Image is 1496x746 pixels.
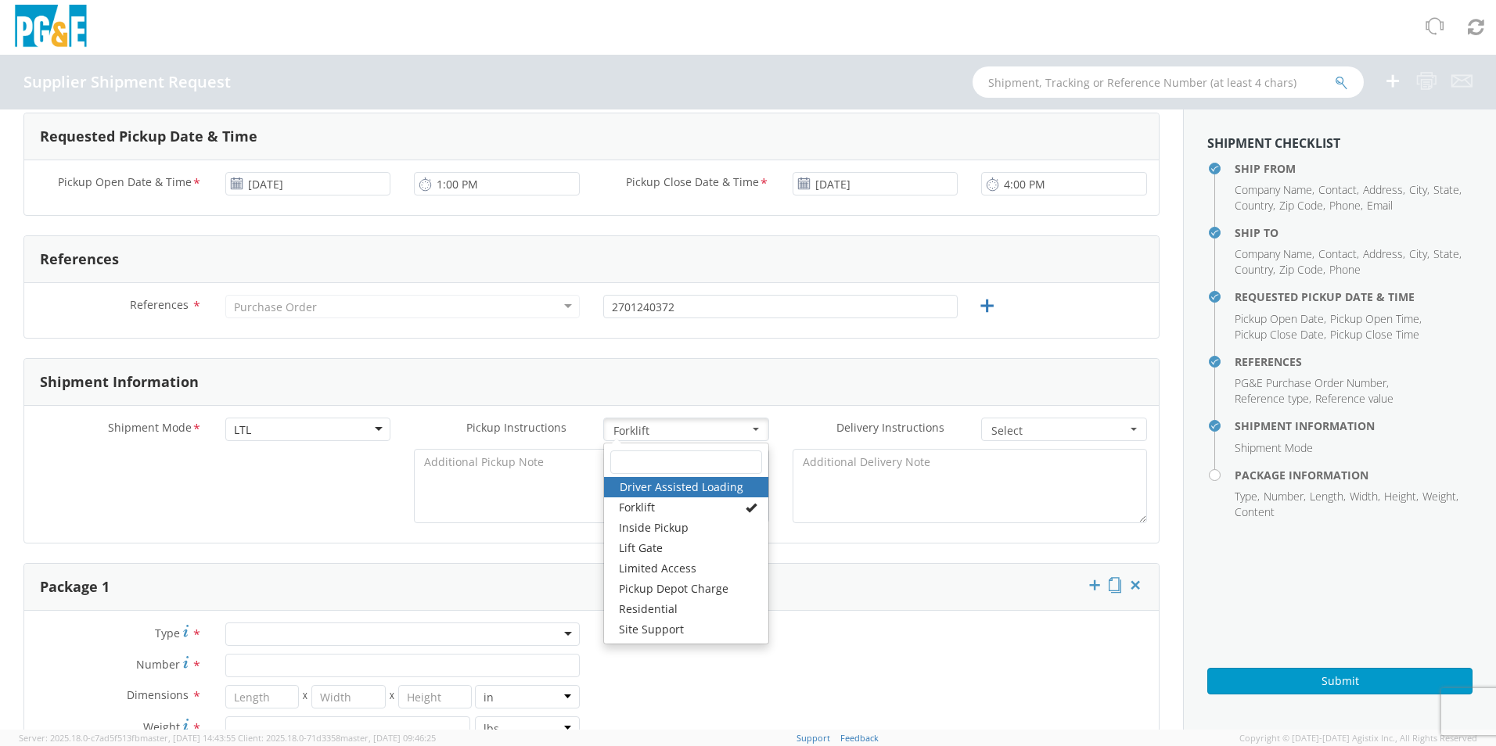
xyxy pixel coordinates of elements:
span: Weight [143,719,180,734]
a: Forklift [603,497,768,518]
span: Type [155,626,180,640]
span: Delivery Instructions [836,420,944,435]
span: References [130,297,189,312]
span: Company Name [1235,246,1312,261]
span: Company Name [1235,182,1312,197]
span: Shipment Mode [1235,440,1313,455]
span: Dimensions [127,687,189,702]
span: X [299,685,311,708]
span: Phone [1329,198,1361,213]
h4: Ship To [1235,227,1473,239]
div: Purchase Order [234,299,317,315]
li: , [1279,198,1325,213]
li: , [1318,246,1359,262]
li: , [1235,391,1311,407]
a: Site Support [603,619,768,640]
h3: Package 1 [40,579,110,595]
span: Country [1235,198,1273,213]
span: City [1409,182,1427,197]
span: Reference type [1235,391,1309,406]
span: Pickup Open Time [1330,311,1419,326]
a: Lift Gate [603,538,768,558]
li: , [1318,182,1359,198]
span: Client: 2025.18.0-71d3358 [238,732,436,744]
span: Server: 2025.18.0-c7ad5f513fb [19,732,236,744]
a: Support [797,732,830,744]
span: Pickup Open Date [1235,311,1324,326]
li: , [1409,182,1429,198]
span: Number [1264,489,1304,504]
li: , [1422,489,1458,504]
span: Pickup Open Date & Time [58,174,192,192]
a: Feedback [840,732,879,744]
span: Phone [1329,262,1361,277]
li: , [1235,262,1275,278]
h4: References [1235,356,1473,368]
span: Weight [1422,489,1456,504]
a: Residential [603,599,768,619]
li: , [1235,246,1314,262]
span: master, [DATE] 14:43:55 [140,732,236,744]
li: , [1384,489,1419,504]
span: Pickup Close Time [1330,327,1419,342]
span: Contact [1318,182,1357,197]
span: Contact [1318,246,1357,261]
input: Length [225,685,300,708]
span: City [1409,246,1427,261]
span: Pickup Close Date & Time [626,174,759,192]
li: , [1235,198,1275,213]
li: , [1235,489,1260,504]
span: Length [1310,489,1343,504]
input: Height [398,685,473,708]
h4: Shipment Information [1235,420,1473,432]
li: , [1330,311,1422,327]
input: 10 Digit PG&E PO Number [603,295,958,318]
span: Shipment Mode [108,420,192,438]
li: , [1329,198,1363,213]
li: , [1235,182,1314,198]
span: State [1433,182,1459,197]
span: Height [1384,489,1416,504]
span: Country [1235,262,1273,277]
a: Driver Assisted Loading [604,477,768,497]
span: Email [1367,198,1393,213]
li: , [1264,489,1306,504]
li: , [1363,246,1405,262]
li: , [1279,262,1325,278]
span: Address [1363,246,1403,261]
button: Select [981,418,1147,441]
h4: Package Information [1235,469,1473,481]
span: Select [991,423,1127,439]
span: Number [136,657,180,672]
input: Shipment, Tracking or Reference Number (at least 4 chars) [973,66,1364,98]
li: , [1363,182,1405,198]
div: LTL [234,422,251,438]
li: , [1350,489,1380,504]
span: Zip Code [1279,198,1323,213]
strong: Shipment Checklist [1207,134,1340,152]
a: Limited Access [603,558,768,579]
h3: Requested Pickup Date & Time [40,129,257,145]
li: , [1310,489,1346,504]
span: Content [1235,504,1275,519]
span: PG&E Purchase Order Number [1235,375,1386,390]
button: Forklift [603,418,769,441]
img: pge-logo-06675f144f4cfa6a6814.png [12,5,90,51]
h3: References [40,252,119,267]
h4: Requested Pickup Date & Time [1235,291,1473,303]
a: Inside Pickup [603,518,768,538]
span: Zip Code [1279,262,1323,277]
span: Reference value [1315,391,1394,406]
a: Pickup Depot Charge [603,579,768,599]
span: Copyright © [DATE]-[DATE] Agistix Inc., All Rights Reserved [1239,732,1477,744]
span: Width [1350,489,1378,504]
li: , [1433,246,1462,262]
button: Submit [1207,668,1473,694]
h4: Ship From [1235,163,1473,174]
span: Pickup Instructions [466,420,566,435]
h4: Supplier Shipment Request [23,74,231,91]
span: Address [1363,182,1403,197]
h3: Shipment Information [40,375,199,390]
li: , [1235,327,1326,343]
span: Forklift [613,423,749,439]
